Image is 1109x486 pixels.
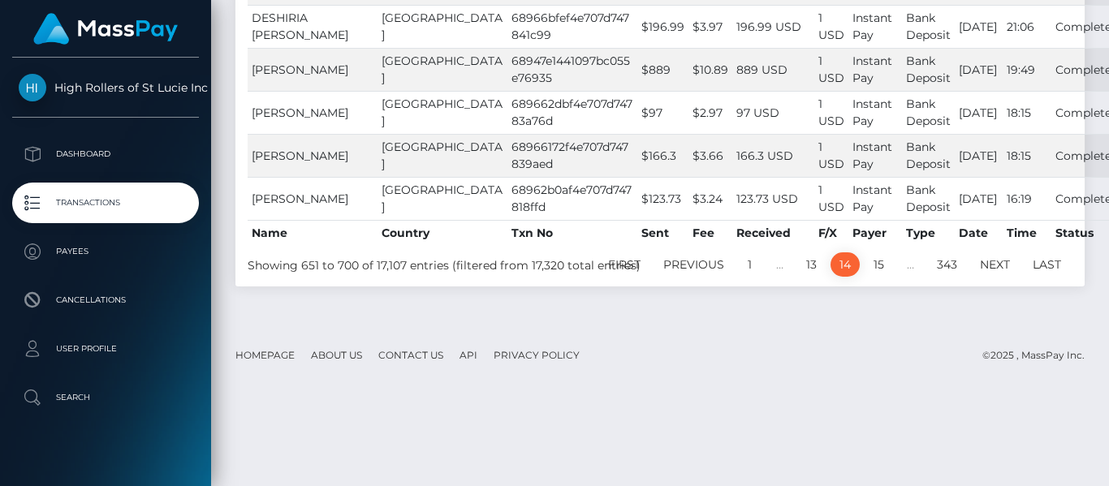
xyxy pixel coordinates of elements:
td: 196.99 USD [732,5,814,48]
th: Type [902,220,955,246]
span: Instant Pay [852,140,892,171]
a: Privacy Policy [487,342,586,368]
td: Bank Deposit [902,48,955,91]
span: Instant Pay [852,11,892,42]
td: [GEOGRAPHIC_DATA] [378,48,507,91]
a: Previous [654,252,733,277]
a: Dashboard [12,134,199,174]
td: [GEOGRAPHIC_DATA] [378,91,507,134]
td: $196.99 [637,5,688,48]
div: © 2025 , MassPay Inc. [982,346,1097,364]
a: Contact Us [372,342,450,368]
td: [GEOGRAPHIC_DATA] [378,177,507,220]
td: 16:19 [1003,177,1051,220]
td: [DATE] [955,91,1003,134]
td: 18:15 [1003,91,1051,134]
td: 68962b0af4e707d747818ffd [507,177,637,220]
span: [PERSON_NAME] [252,148,348,163]
td: 1 USD [814,91,848,134]
div: Showing 651 to 700 of 17,107 entries (filtered from 17,320 total entries) [248,251,577,274]
td: $889 [637,48,688,91]
p: User Profile [19,337,192,361]
td: 68947e1441097bc055e76935 [507,48,637,91]
td: [GEOGRAPHIC_DATA] [378,134,507,177]
th: Country [378,220,507,246]
img: MassPay Logo [33,13,178,45]
th: Date [955,220,1003,246]
span: [PERSON_NAME] [252,62,348,77]
td: 689662dbf4e707d74783a76d [507,91,637,134]
th: Time [1003,220,1051,246]
span: [PERSON_NAME] [252,105,348,120]
a: Payees [12,231,199,272]
img: High Rollers of St Lucie Inc [19,74,46,101]
span: High Rollers of St Lucie Inc [12,80,199,95]
th: Fee [688,220,732,246]
span: Instant Pay [852,54,892,85]
a: User Profile [12,329,199,369]
a: 14 [831,252,860,277]
td: 19:49 [1003,48,1051,91]
td: $3.24 [688,177,732,220]
td: [DATE] [955,5,1003,48]
th: Txn No [507,220,637,246]
a: API [453,342,484,368]
td: 68966172f4e707d747839aed [507,134,637,177]
a: Search [12,377,199,418]
td: $97 [637,91,688,134]
p: Transactions [19,191,192,215]
td: 97 USD [732,91,814,134]
td: 123.73 USD [732,177,814,220]
a: First [599,252,649,277]
td: $10.89 [688,48,732,91]
td: Bank Deposit [902,177,955,220]
th: F/X [814,220,848,246]
p: Cancellations [19,288,192,312]
td: 1 USD [814,48,848,91]
p: Search [19,385,192,410]
td: 68966bfef4e707d747841c99 [507,5,637,48]
a: 15 [865,252,893,277]
a: 13 [797,252,826,277]
a: 343 [928,252,966,277]
td: $3.97 [688,5,732,48]
td: 889 USD [732,48,814,91]
a: Transactions [12,183,199,223]
td: [DATE] [955,134,1003,177]
td: [DATE] [955,48,1003,91]
p: Dashboard [19,142,192,166]
th: Received [732,220,814,246]
td: 1 USD [814,134,848,177]
td: Bank Deposit [902,91,955,134]
td: [DATE] [955,177,1003,220]
th: Payer [848,220,902,246]
td: 1 USD [814,177,848,220]
td: $3.66 [688,134,732,177]
td: 18:15 [1003,134,1051,177]
td: 21:06 [1003,5,1051,48]
td: Bank Deposit [902,5,955,48]
a: Cancellations [12,280,199,320]
td: $2.97 [688,91,732,134]
a: Last [1024,252,1070,277]
span: Instant Pay [852,97,892,128]
td: 1 USD [814,5,848,48]
th: Name [248,220,378,246]
span: Instant Pay [852,183,892,214]
td: 166.3 USD [732,134,814,177]
a: Next [971,252,1019,277]
span: [PERSON_NAME] [252,191,348,206]
a: Homepage [229,342,301,368]
td: [GEOGRAPHIC_DATA] [378,5,507,48]
td: $166.3 [637,134,688,177]
th: Sent [637,220,688,246]
p: Payees [19,239,192,264]
a: 1 [738,252,762,277]
td: $123.73 [637,177,688,220]
a: About Us [304,342,369,368]
td: Bank Deposit [902,134,955,177]
span: DESHIRIA [PERSON_NAME] [252,11,348,42]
